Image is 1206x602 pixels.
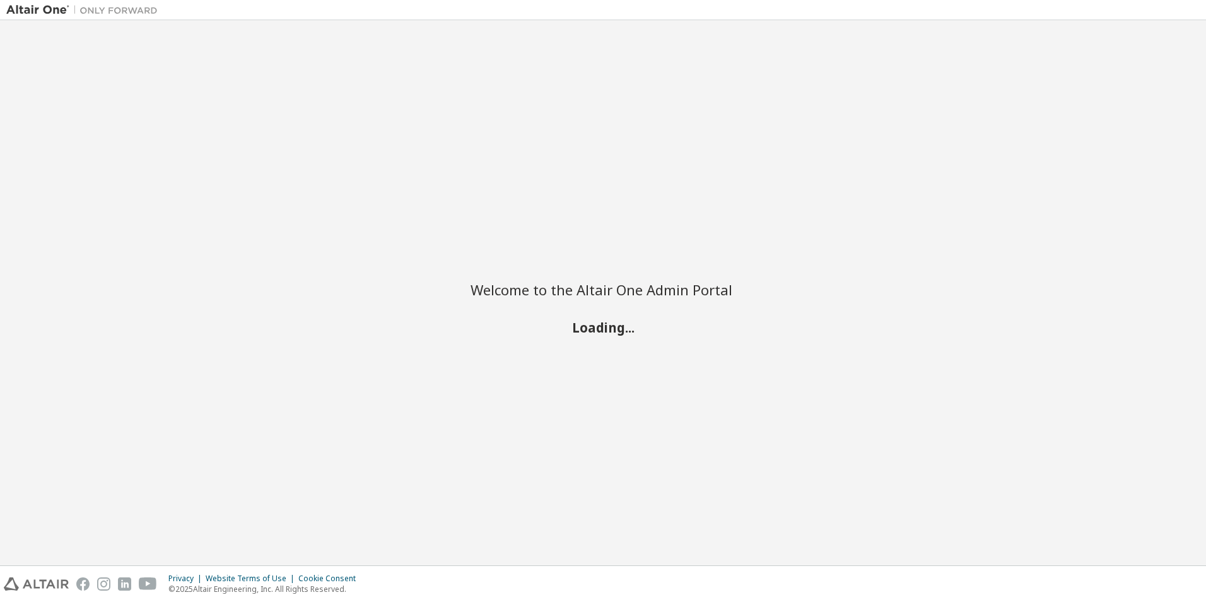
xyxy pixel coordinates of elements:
[168,584,363,594] p: © 2025 Altair Engineering, Inc. All Rights Reserved.
[118,577,131,591] img: linkedin.svg
[76,577,90,591] img: facebook.svg
[6,4,164,16] img: Altair One
[4,577,69,591] img: altair_logo.svg
[206,574,298,584] div: Website Terms of Use
[298,574,363,584] div: Cookie Consent
[471,281,735,298] h2: Welcome to the Altair One Admin Portal
[471,319,735,336] h2: Loading...
[97,577,110,591] img: instagram.svg
[168,574,206,584] div: Privacy
[139,577,157,591] img: youtube.svg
